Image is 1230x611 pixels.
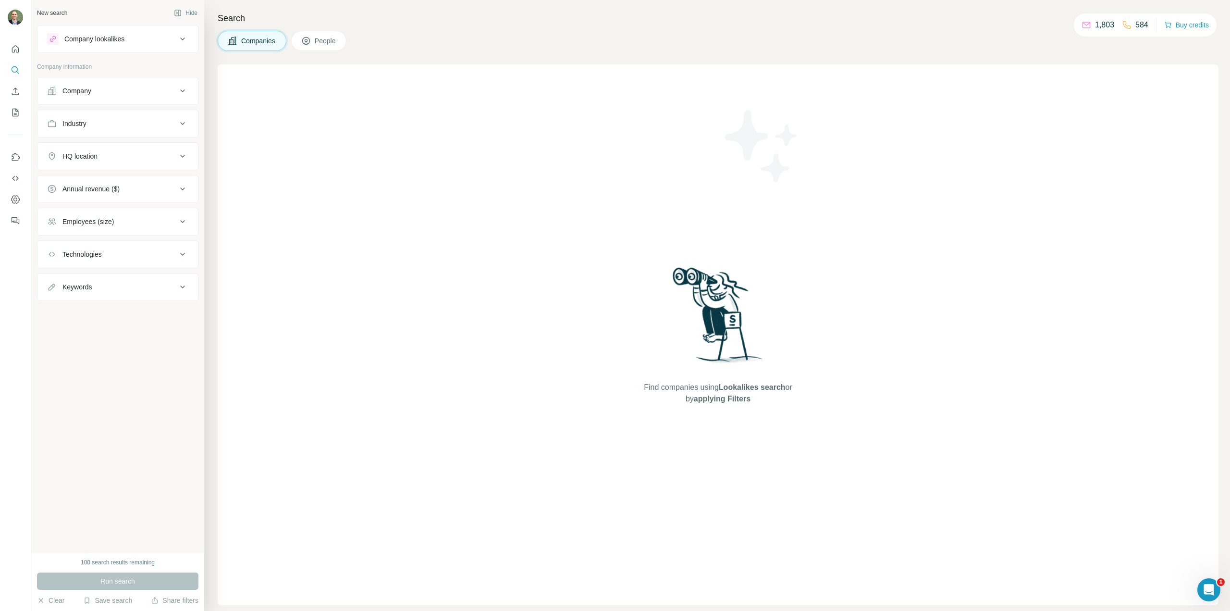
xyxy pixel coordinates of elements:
[8,10,23,25] img: Avatar
[62,151,98,161] div: HQ location
[37,112,198,135] button: Industry
[218,12,1218,25] h4: Search
[81,558,155,567] div: 100 search results remaining
[8,212,23,229] button: Feedback
[1164,18,1209,32] button: Buy credits
[64,34,124,44] div: Company lookalikes
[62,282,92,292] div: Keywords
[37,62,198,71] p: Company information
[37,145,198,168] button: HQ location
[719,383,786,391] span: Lookalikes search
[62,119,86,128] div: Industry
[37,596,64,605] button: Clear
[37,79,198,102] button: Company
[1135,19,1148,31] p: 584
[8,104,23,121] button: My lists
[8,83,23,100] button: Enrich CSV
[8,170,23,187] button: Use Surfe API
[718,103,805,189] img: Surfe Illustration - Stars
[37,27,198,50] button: Company lookalikes
[151,596,198,605] button: Share filters
[8,149,23,166] button: Use Surfe on LinkedIn
[62,86,91,96] div: Company
[1095,19,1114,31] p: 1,803
[37,243,198,266] button: Technologies
[83,596,132,605] button: Save search
[641,382,795,405] span: Find companies using or by
[694,395,750,403] span: applying Filters
[37,177,198,200] button: Annual revenue ($)
[241,36,276,46] span: Companies
[8,191,23,208] button: Dashboard
[37,275,198,299] button: Keywords
[167,6,204,20] button: Hide
[37,9,67,17] div: New search
[8,40,23,58] button: Quick start
[668,265,768,372] img: Surfe Illustration - Woman searching with binoculars
[62,249,102,259] div: Technologies
[62,217,114,226] div: Employees (size)
[8,62,23,79] button: Search
[315,36,337,46] span: People
[37,210,198,233] button: Employees (size)
[62,184,120,194] div: Annual revenue ($)
[1197,578,1220,601] iframe: Intercom live chat
[1217,578,1225,586] span: 1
